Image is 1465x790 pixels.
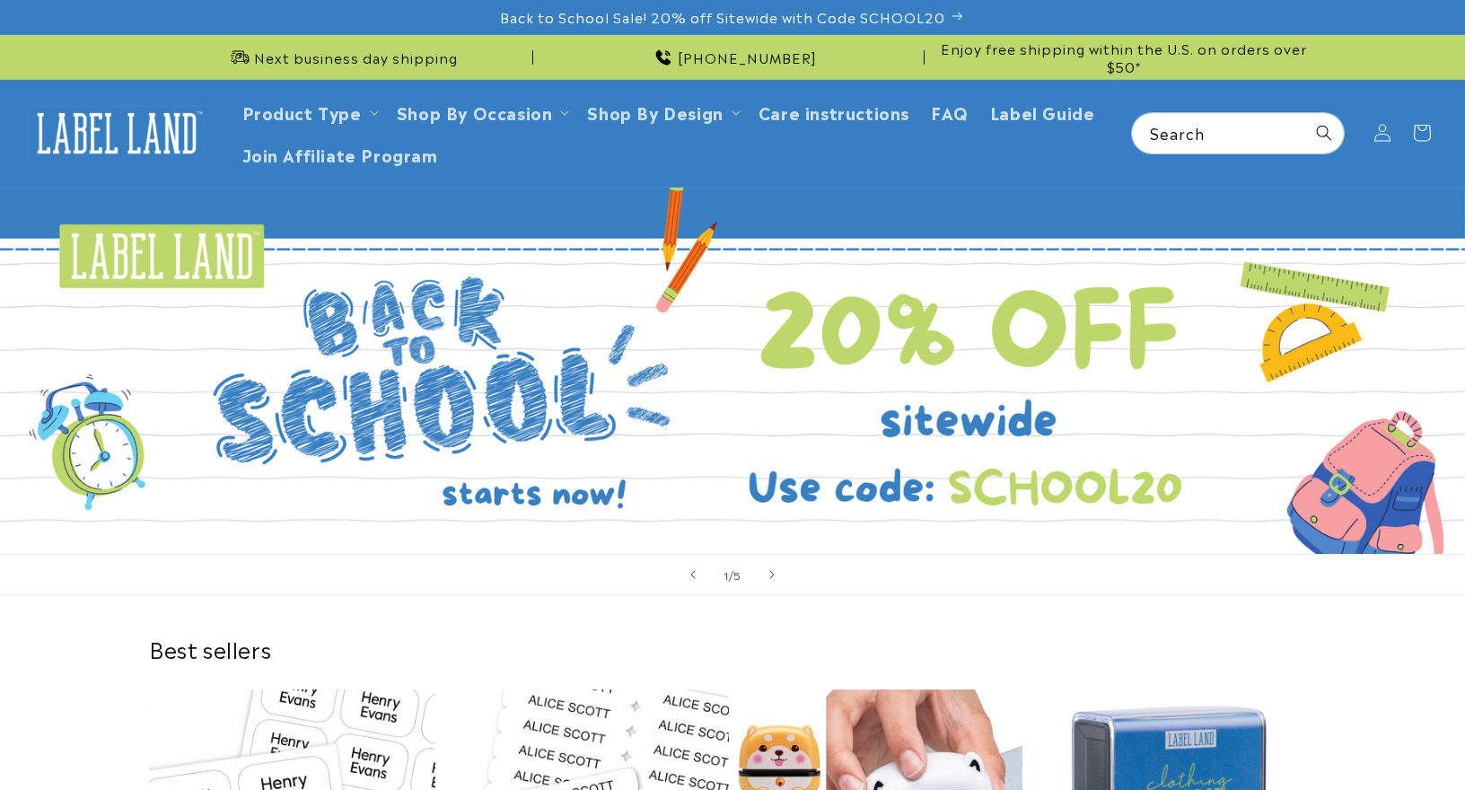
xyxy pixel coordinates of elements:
[931,101,969,122] span: FAQ
[540,35,925,79] div: Announcement
[979,91,1106,133] a: Label Guide
[1088,706,1447,772] iframe: Gorgias Floating Chat
[232,133,449,175] a: Join Affiliate Program
[500,8,945,26] span: Back to School Sale! 20% off Sitewide with Code SCHOOL20
[242,144,438,164] span: Join Affiliate Program
[752,555,792,594] button: Next slide
[232,91,386,133] summary: Product Type
[990,101,1095,122] span: Label Guide
[1304,113,1344,153] button: Search
[254,48,458,66] span: Next business day shipping
[920,91,979,133] a: FAQ
[724,566,729,584] span: 1
[733,566,741,584] span: 5
[576,91,747,133] summary: Shop By Design
[729,566,734,584] span: /
[242,100,362,124] a: Product Type
[759,101,909,122] span: Care instructions
[932,35,1316,79] div: Announcement
[386,91,577,133] summary: Shop By Occasion
[587,100,723,124] a: Shop By Design
[21,99,214,168] a: Label Land
[149,35,533,79] div: Announcement
[397,101,553,122] span: Shop By Occasion
[673,555,713,594] button: Previous slide
[149,635,1316,663] h2: Best sellers
[27,105,206,161] img: Label Land
[678,48,817,66] span: [PHONE_NUMBER]
[932,39,1316,75] span: Enjoy free shipping within the U.S. on orders over $50*
[748,91,920,133] a: Care instructions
